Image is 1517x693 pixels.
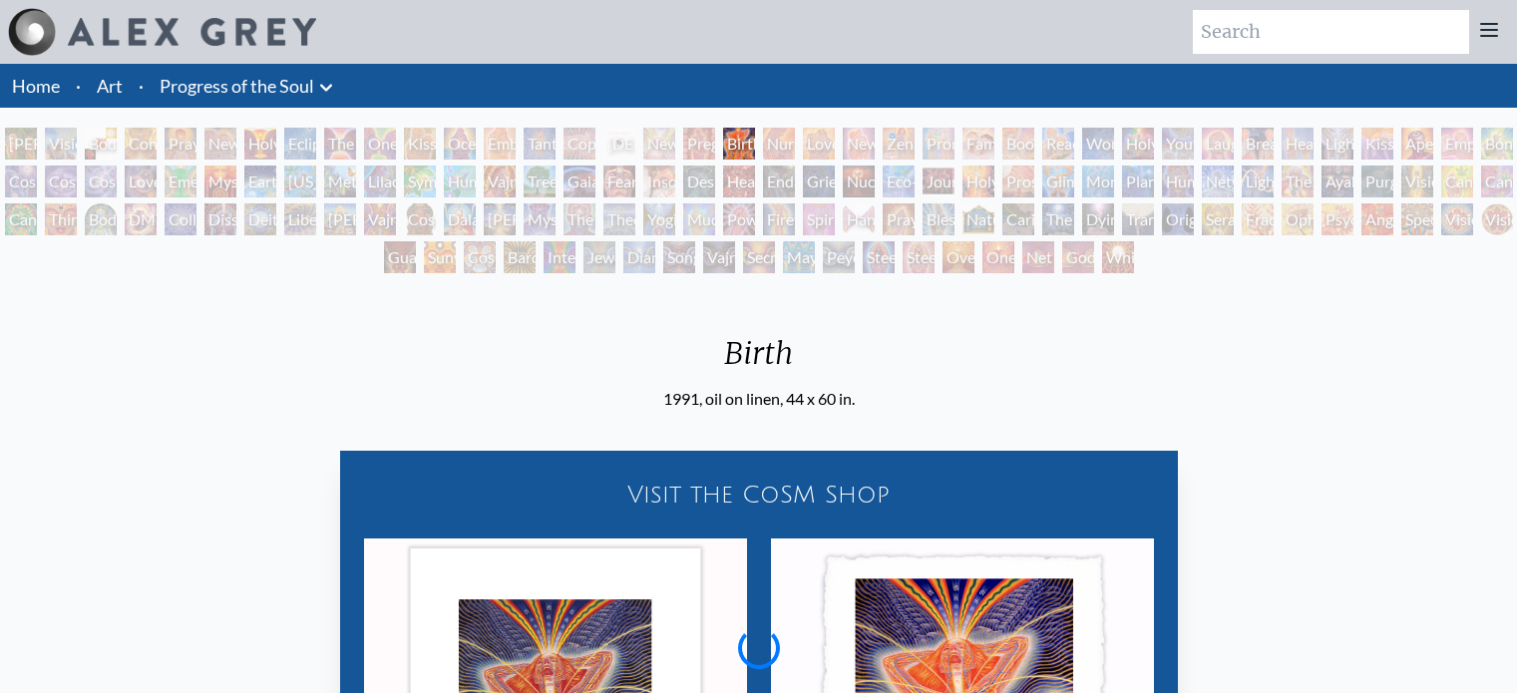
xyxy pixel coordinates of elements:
[165,166,196,197] div: Emerald Grail
[763,166,795,197] div: Endarkenment
[504,241,536,273] div: Bardo Being
[803,128,835,160] div: Love Circuit
[1002,203,1034,235] div: Caring
[284,166,316,197] div: [US_STATE] Song
[663,241,695,273] div: Song of Vajra Being
[68,64,89,108] li: ·
[1042,203,1074,235] div: The Soul Finds It's Way
[364,166,396,197] div: Lilacs
[85,203,117,235] div: Body/Mind as a Vibratory Field of Energy
[444,166,476,197] div: Humming Bird
[364,203,396,235] div: Vajra Guru
[1002,128,1034,160] div: Boo-boo
[1441,166,1473,197] div: Cannabis Mudra
[1401,128,1433,160] div: Aperture
[823,241,855,273] div: Peyote Being
[1122,166,1154,197] div: Planetary Prayers
[1361,128,1393,160] div: Kiss of the [MEDICAL_DATA]
[803,166,835,197] div: Grieving
[1242,128,1274,160] div: Breathing
[962,203,994,235] div: Nature of Mind
[943,241,974,273] div: Oversoul
[843,203,875,235] div: Hands that See
[1322,166,1353,197] div: Ayahuasca Visitation
[843,166,875,197] div: Nuclear Crucifixion
[45,128,77,160] div: Visionary Origin of Language
[524,166,556,197] div: Tree & Person
[5,128,37,160] div: [PERSON_NAME] & Eve
[45,166,77,197] div: Cosmic Artist
[923,166,954,197] div: Journey of the Wounded Healer
[464,241,496,273] div: Cosmic Elf
[352,463,1166,526] div: Visit the CoSM Shop
[962,166,994,197] div: Holy Fire
[284,128,316,160] div: Eclipse
[1202,203,1234,235] div: Seraphic Transport Docking on the Third Eye
[1202,128,1234,160] div: Laughing Man
[863,241,895,273] div: Steeplehead 1
[1042,166,1074,197] div: Glimpsing the Empyrean
[5,166,37,197] div: Cosmic Creativity
[1102,241,1134,273] div: White Light
[160,72,314,100] a: Progress of the Soul
[564,128,595,160] div: Copulating
[982,241,1014,273] div: One
[1242,203,1274,235] div: Fractal Eyes
[125,203,157,235] div: DMT - The Spirit Molecule
[244,203,276,235] div: Deities & Demons Drinking from the Milky Pool
[1282,166,1314,197] div: The Shulgins and their Alchemical Angels
[1082,166,1114,197] div: Monochord
[12,75,60,97] a: Home
[484,166,516,197] div: Vajra Horse
[1441,128,1473,160] div: Empowerment
[244,128,276,160] div: Holy Grail
[324,166,356,197] div: Metamorphosis
[783,241,815,273] div: Mayan Being
[444,128,476,160] div: Ocean of Love Bliss
[204,166,236,197] div: Mysteriosa 2
[723,128,755,160] div: Birth
[763,128,795,160] div: Nursing
[324,128,356,160] div: The Kiss
[1002,166,1034,197] div: Prostration
[97,72,123,100] a: Art
[404,128,436,160] div: Kissing
[883,203,915,235] div: Praying Hands
[623,241,655,273] div: Diamond Being
[1193,10,1469,54] input: Search
[583,241,615,273] div: Jewel Being
[1401,166,1433,197] div: Vision Tree
[883,128,915,160] div: Zena Lotus
[284,203,316,235] div: Liberation Through Seeing
[484,203,516,235] div: [PERSON_NAME]
[723,166,755,197] div: Headache
[1162,203,1194,235] div: Original Face
[444,203,476,235] div: Dalai Lama
[1082,128,1114,160] div: Wonder
[843,128,875,160] div: New Family
[131,64,152,108] li: ·
[962,128,994,160] div: Family
[1062,241,1094,273] div: Godself
[1361,203,1393,235] div: Angel Skin
[1322,203,1353,235] div: Psychomicrograph of a Fractal Paisley Cherub Feather Tip
[1361,166,1393,197] div: Purging
[903,241,935,273] div: Steeplehead 2
[324,203,356,235] div: [PERSON_NAME]
[125,166,157,197] div: Love is a Cosmic Force
[643,166,675,197] div: Insomnia
[1282,128,1314,160] div: Healing
[1401,203,1433,235] div: Spectral Lotus
[204,203,236,235] div: Dissectional Art for Tool's Lateralus CD
[1042,128,1074,160] div: Reading
[1162,128,1194,160] div: Young & Old
[603,128,635,160] div: [DEMOGRAPHIC_DATA] Embryo
[404,166,436,197] div: Symbiosis: Gall Wasp & Oak Tree
[1282,203,1314,235] div: Ophanic Eyelash
[683,166,715,197] div: Despair
[763,203,795,235] div: Firewalking
[803,203,835,235] div: Spirit Animates the Flesh
[45,203,77,235] div: Third Eye Tears of Joy
[125,128,157,160] div: Contemplation
[1202,166,1234,197] div: Networks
